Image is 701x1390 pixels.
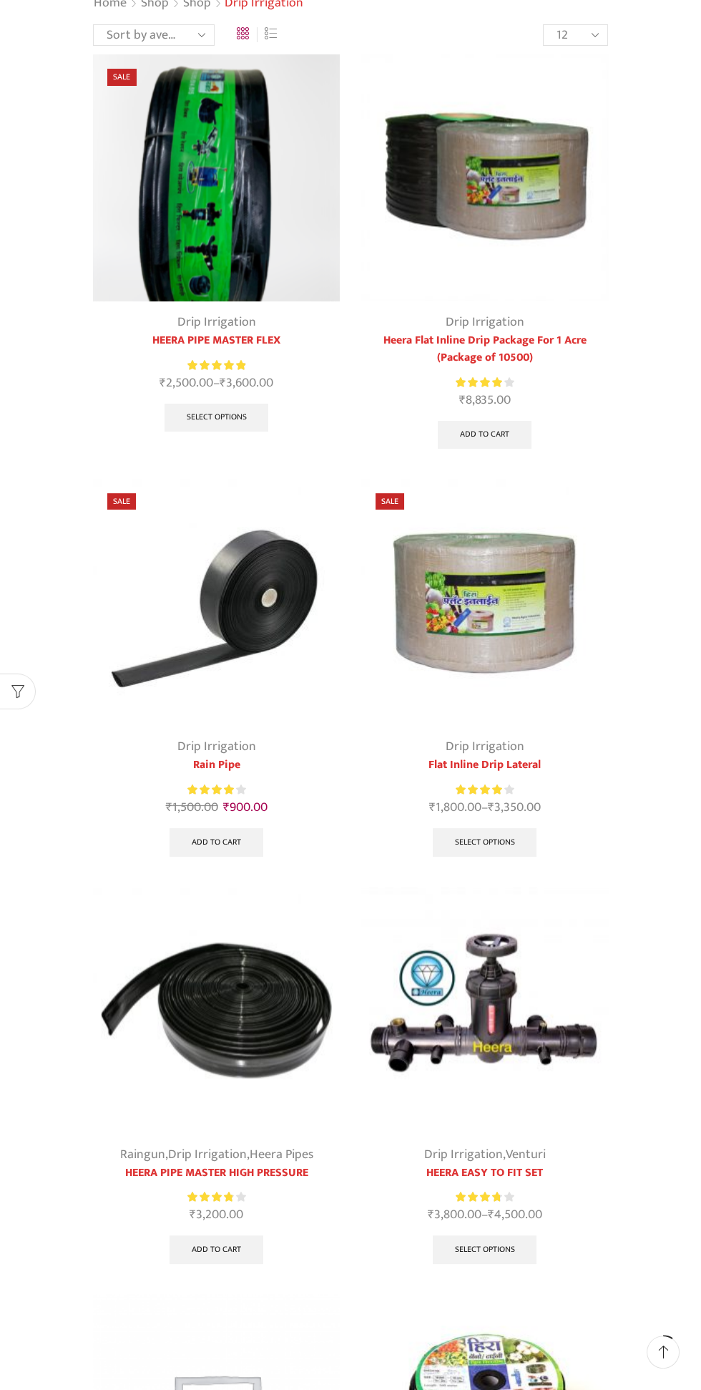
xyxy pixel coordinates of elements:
a: Heera Flat Inline Drip Package For 1 Acre (Package of 10500) [361,332,608,366]
a: Drip Irrigation [168,1144,247,1165]
span: ₹ [223,797,230,818]
span: Rated out of 5 [456,375,504,390]
span: ₹ [429,797,436,818]
span: – [361,1205,608,1225]
select: Shop order [93,24,215,46]
a: Select options for “Flat Inline Drip Lateral” [433,828,537,857]
span: ₹ [459,389,466,411]
bdi: 1,500.00 [166,797,218,818]
a: Add to cart: “Heera Flat Inline Drip Package For 1 Acre (Package of 10500)” [438,421,531,449]
span: Sale [376,493,404,510]
bdi: 2,500.00 [160,372,213,394]
a: HEERA PIPE MASTER HIGH PRESSURE [93,1165,340,1182]
a: Raingun [120,1144,165,1165]
a: Flat Inline Drip Lateral [361,757,608,774]
span: Rated out of 5 [187,1190,232,1205]
div: Rated 4.00 out of 5 [456,782,514,797]
img: Flat Inline [361,54,608,301]
bdi: 3,600.00 [220,372,273,394]
bdi: 3,800.00 [428,1204,481,1225]
span: ₹ [166,797,172,818]
bdi: 1,800.00 [429,797,481,818]
a: Venturi [506,1144,546,1165]
a: Select options for “HEERA PIPE MASTER FLEX” [165,404,269,432]
div: Rated 3.83 out of 5 [456,1190,514,1205]
a: HEERA EASY TO FIT SET [361,1165,608,1182]
span: Rated out of 5 [187,358,245,373]
bdi: 3,200.00 [190,1204,243,1225]
div: Rated 5.00 out of 5 [187,358,245,373]
img: Heera Gold Krushi Pipe Black [93,54,340,301]
a: Heera Pipes [250,1144,313,1165]
span: – [361,798,608,817]
span: Sale [107,493,136,510]
img: Heera Easy To Fit Set [361,887,608,1134]
span: ₹ [160,372,166,394]
a: Drip Irrigation [177,311,256,333]
a: Drip Irrigation [177,736,256,757]
a: Drip Irrigation [424,1144,503,1165]
img: Flat Inline Drip Lateral [361,479,608,726]
span: ₹ [220,372,226,394]
span: Rated out of 5 [456,1190,500,1205]
span: Rated out of 5 [187,782,235,797]
img: Heera Flex Pipe [93,887,340,1134]
img: Heera Rain Pipe [93,479,340,726]
a: HEERA PIPE MASTER FLEX [93,332,340,349]
a: Add to cart: “Rain Pipe” [170,828,263,857]
span: ₹ [428,1204,434,1225]
div: Rated 4.13 out of 5 [187,782,245,797]
span: ₹ [488,1204,494,1225]
span: ₹ [190,1204,196,1225]
div: , , [93,1145,340,1165]
a: Rain Pipe [93,757,340,774]
a: Drip Irrigation [446,311,524,333]
bdi: 3,350.00 [488,797,541,818]
div: Rated 4.21 out of 5 [456,375,514,390]
a: Drip Irrigation [446,736,524,757]
bdi: 4,500.00 [488,1204,542,1225]
span: ₹ [488,797,494,818]
span: Sale [107,69,136,85]
a: Select options for “HEERA EASY TO FIT SET” [433,1235,537,1264]
bdi: 8,835.00 [459,389,511,411]
a: Add to cart: “HEERA PIPE MASTER HIGH PRESSURE” [170,1235,263,1264]
div: Rated 3.86 out of 5 [187,1190,245,1205]
span: Rated out of 5 [456,782,502,797]
div: , [361,1145,608,1165]
bdi: 900.00 [223,797,268,818]
span: – [93,374,340,393]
